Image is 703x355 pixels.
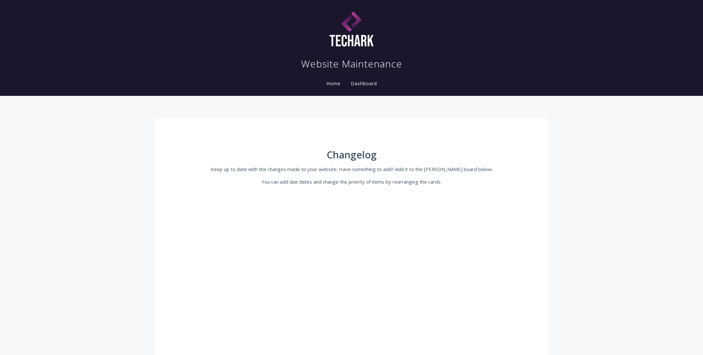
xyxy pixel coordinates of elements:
p: Keep up to date with the changes made to your website. Have something to add? Add it to the [PERS... [197,165,506,173]
a: Home [325,80,342,86]
h1: Changelog [197,149,506,160]
h1: Website Maintenance [301,57,402,70]
a: Dashboard [350,80,378,86]
p: You can add due dates and change the priority of items by rearranging the cards. [197,178,506,186]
